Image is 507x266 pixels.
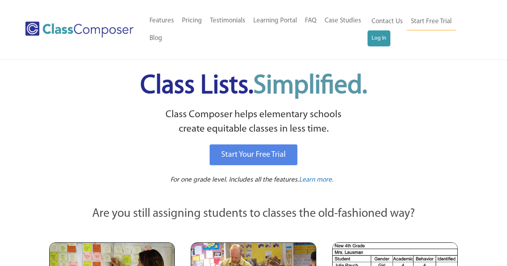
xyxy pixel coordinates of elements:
[407,13,456,31] a: Start Free Trial
[301,12,321,30] a: FAQ
[145,12,368,47] nav: Header Menu
[145,30,166,47] a: Blog
[368,13,476,46] nav: Header Menu
[221,151,286,159] span: Start Your Free Trial
[299,176,333,183] span: Learn more.
[368,30,390,46] a: Log In
[321,12,365,30] a: Case Studies
[25,22,133,38] img: Class Composer
[253,73,367,99] span: Simplified.
[49,205,458,223] p: Are you still assigning students to classes the old-fashioned way?
[140,73,367,99] span: Class Lists.
[368,13,407,30] a: Contact Us
[299,175,333,185] a: Learn more.
[145,12,178,30] a: Features
[210,144,297,165] a: Start Your Free Trial
[249,12,301,30] a: Learning Portal
[170,176,299,183] span: For one grade level. Includes all the features.
[48,108,459,137] p: Class Composer helps elementary schools create equitable classes in less time.
[206,12,249,30] a: Testimonials
[178,12,206,30] a: Pricing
